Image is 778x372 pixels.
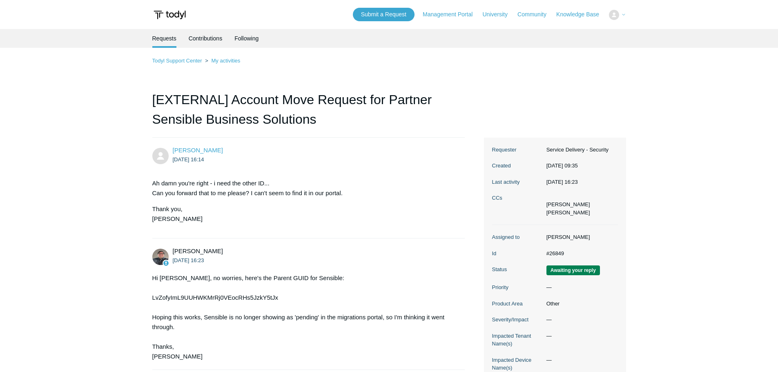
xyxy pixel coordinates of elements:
dt: Impacted Tenant Name(s) [492,332,542,348]
li: Todyl Support Center [152,58,204,64]
dd: — [542,283,618,292]
p: Thank you, [PERSON_NAME] [152,204,457,224]
dd: — [542,332,618,340]
a: My activities [211,58,240,64]
a: [PERSON_NAME] [173,147,223,154]
div: Hi [PERSON_NAME], no worries, here's the Parent GUID for Sensible: LvZofyImL9UUHWKMrRj0VEocRHs5Jz... [152,273,457,361]
span: Nick Luyckx [173,147,223,154]
dt: Status [492,265,542,274]
a: University [482,10,515,19]
a: Community [517,10,555,19]
img: Todyl Support Center Help Center home page [152,7,187,22]
dd: [PERSON_NAME] [542,233,618,241]
a: Knowledge Base [556,10,607,19]
dd: Service Delivery - Security [542,146,618,154]
dt: Priority [492,283,542,292]
dt: CCs [492,194,542,202]
dt: Id [492,249,542,258]
p: Ah damn you're right - i need the other ID... Can you forward that to me please? I can't seem to ... [152,178,457,198]
time: 2025-09-02T16:23:52+00:00 [546,179,578,185]
dd: — [542,316,618,324]
dt: Requester [492,146,542,154]
time: 2025-09-02T16:14:53Z [173,156,204,163]
a: Management Portal [423,10,481,19]
time: 2025-07-30T09:35:10+00:00 [546,163,578,169]
dt: Created [492,162,542,170]
a: Contributions [189,29,223,48]
li: Clayton Unrein [546,209,590,217]
li: Requests [152,29,176,48]
h1: [EXTERNAL] Account Move Request for Partner Sensible Business Solutions [152,90,465,138]
li: Nick Luyckx [546,200,590,209]
span: We are waiting for you to respond [546,265,600,275]
a: Submit a Request [353,8,415,21]
dd: Other [542,300,618,308]
dt: Last activity [492,178,542,186]
dt: Assigned to [492,233,542,241]
li: My activities [203,58,240,64]
time: 2025-09-02T16:23:52Z [173,257,204,263]
dt: Impacted Device Name(s) [492,356,542,372]
span: Matt Robinson [173,247,223,254]
dt: Product Area [492,300,542,308]
a: Following [234,29,259,48]
a: Todyl Support Center [152,58,202,64]
dd: — [542,356,618,364]
dd: #26849 [542,249,618,258]
dt: Severity/Impact [492,316,542,324]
